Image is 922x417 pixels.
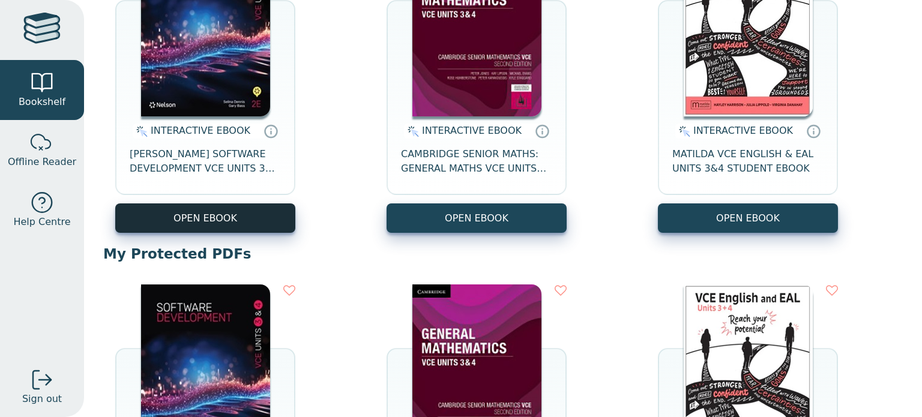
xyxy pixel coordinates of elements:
img: interactive.svg [675,124,690,139]
button: OPEN EBOOK [387,203,567,233]
img: interactive.svg [404,124,419,139]
span: Help Centre [13,215,70,229]
span: INTERACTIVE EBOOK [693,125,793,136]
span: CAMBRIDGE SENIOR MATHS: GENERAL MATHS VCE UNITS 3&4 EBOOK 2E [401,147,552,176]
span: Offline Reader [8,155,76,169]
span: INTERACTIVE EBOOK [151,125,250,136]
span: Sign out [22,392,62,406]
span: [PERSON_NAME] SOFTWARE DEVELOPMENT VCE UNITS 3&4 MINDTAP 8E [130,147,281,176]
img: interactive.svg [133,124,148,139]
span: MATILDA VCE ENGLISH & EAL UNITS 3&4 STUDENT EBOOK [672,147,824,176]
a: Interactive eBooks are accessed online via the publisher’s portal. They contain interactive resou... [264,124,278,138]
a: Interactive eBooks are accessed online via the publisher’s portal. They contain interactive resou... [806,124,821,138]
button: OPEN EBOOK [658,203,838,233]
a: Interactive eBooks are accessed online via the publisher’s portal. They contain interactive resou... [535,124,549,138]
span: Bookshelf [19,95,65,109]
p: My Protected PDFs [103,245,903,263]
button: OPEN EBOOK [115,203,295,233]
span: INTERACTIVE EBOOK [422,125,522,136]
